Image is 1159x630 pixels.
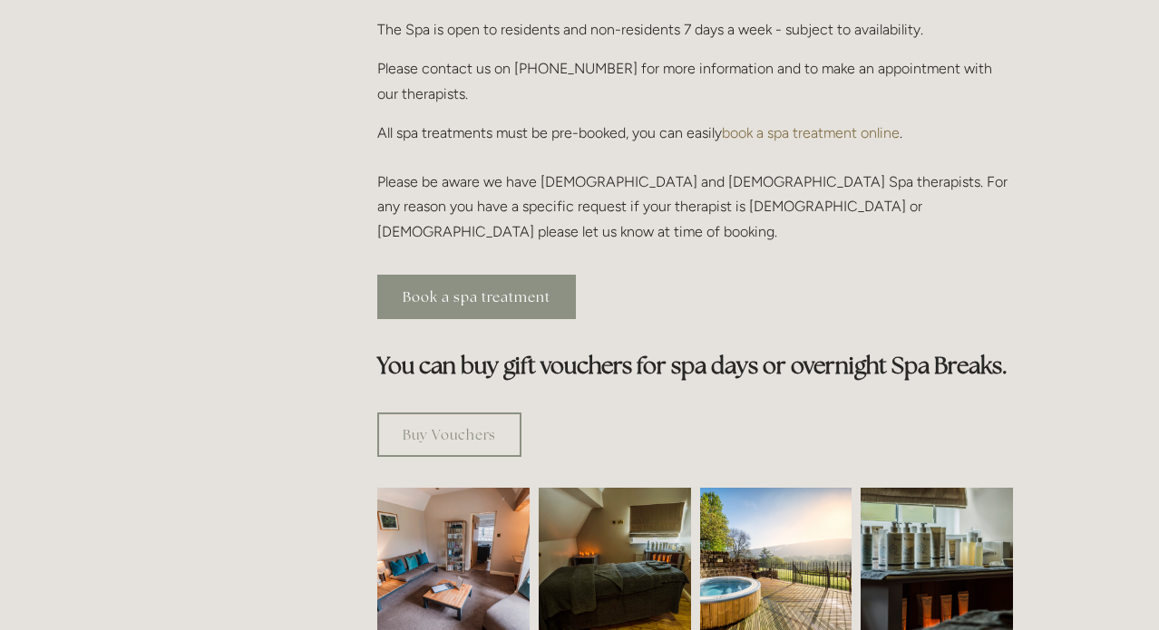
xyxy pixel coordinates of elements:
[377,121,1013,244] p: All spa treatments must be pre-booked, you can easily . Please be aware we have [DEMOGRAPHIC_DATA...
[377,275,576,319] a: Book a spa treatment
[377,17,1013,42] p: The Spa is open to residents and non-residents 7 days a week - subject to availability.
[722,124,900,141] a: book a spa treatment online
[377,351,1008,380] strong: You can buy gift vouchers for spa days or overnight Spa Breaks.
[377,412,521,457] a: Buy Vouchers
[377,56,1013,105] p: Please contact us on [PHONE_NUMBER] for more information and to make an appointment with our ther...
